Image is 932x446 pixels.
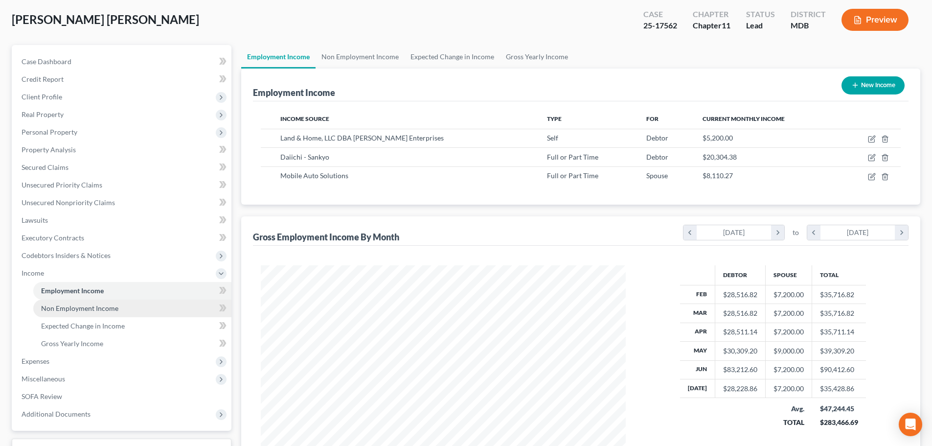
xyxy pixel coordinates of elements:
span: Current Monthly Income [703,115,785,122]
a: Unsecured Priority Claims [14,176,231,194]
a: Non Employment Income [316,45,405,69]
th: May [680,342,715,360]
span: Daiichi - Sankyo [280,153,329,161]
span: Real Property [22,110,64,118]
div: $7,200.00 [773,365,804,375]
div: Open Intercom Messenger [899,413,922,436]
div: $47,244.45 [820,404,858,414]
span: Debtor [646,153,668,161]
i: chevron_right [895,225,908,240]
div: TOTAL [773,418,804,427]
div: $28,228.86 [723,384,757,394]
div: Avg. [773,404,804,414]
div: [DATE] [820,225,895,240]
div: $9,000.00 [773,346,804,356]
a: Executory Contracts [14,229,231,247]
div: MDB [791,20,826,31]
i: chevron_right [771,225,784,240]
span: Full or Part Time [547,171,598,180]
a: Employment Income [241,45,316,69]
span: Unsecured Priority Claims [22,181,102,189]
a: Credit Report [14,70,231,88]
div: $7,200.00 [773,384,804,394]
span: Case Dashboard [22,57,71,66]
span: SOFA Review [22,392,62,400]
span: Land & Home, LLC DBA [PERSON_NAME] Enterprises [280,134,444,142]
td: $39,309.20 [812,342,866,360]
div: Chapter [693,9,730,20]
span: Miscellaneous [22,375,65,383]
th: Feb [680,285,715,304]
th: Jun [680,360,715,379]
span: Personal Property [22,128,77,136]
div: Chapter [693,20,730,31]
button: New Income [841,76,905,94]
a: Expected Change in Income [33,317,231,335]
span: Expected Change in Income [41,322,125,330]
td: $90,412.60 [812,360,866,379]
div: $28,516.82 [723,308,757,318]
i: chevron_left [683,225,697,240]
span: Spouse [646,171,668,180]
span: Lawsuits [22,216,48,224]
span: Non Employment Income [41,304,118,312]
i: chevron_left [807,225,820,240]
a: Employment Income [33,282,231,300]
div: Status [746,9,775,20]
th: Debtor [715,265,766,285]
span: $20,304.38 [703,153,737,161]
a: Property Analysis [14,141,231,159]
span: Property Analysis [22,145,76,154]
div: $28,511.14 [723,327,757,337]
th: Total [812,265,866,285]
a: Gross Yearly Income [500,45,574,69]
span: [PERSON_NAME] [PERSON_NAME] [12,12,199,26]
th: Spouse [766,265,812,285]
span: For [646,115,659,122]
div: $7,200.00 [773,308,804,318]
td: $35,428.86 [812,379,866,398]
span: Mobile Auto Solutions [280,171,348,180]
span: Income [22,269,44,277]
div: $7,200.00 [773,290,804,300]
span: $5,200.00 [703,134,733,142]
div: [DATE] [697,225,772,240]
div: Case [643,9,677,20]
a: Unsecured Nonpriority Claims [14,194,231,211]
div: $83,212.60 [723,365,757,375]
span: Client Profile [22,93,62,101]
span: Additional Documents [22,410,91,418]
a: Non Employment Income [33,300,231,317]
span: Codebtors Insiders & Notices [22,251,111,259]
span: 11 [722,21,730,30]
td: $35,716.82 [812,304,866,323]
span: Credit Report [22,75,64,83]
div: $7,200.00 [773,327,804,337]
span: Gross Yearly Income [41,339,103,348]
a: SOFA Review [14,388,231,405]
div: District [791,9,826,20]
span: Expenses [22,357,49,365]
div: Gross Employment Income By Month [253,231,399,243]
a: Lawsuits [14,211,231,229]
div: $283,466.69 [820,418,858,427]
th: Mar [680,304,715,323]
a: Case Dashboard [14,53,231,70]
span: Full or Part Time [547,153,598,161]
a: Gross Yearly Income [33,335,231,352]
div: Employment Income [253,87,335,98]
span: Debtor [646,134,668,142]
span: Unsecured Nonpriority Claims [22,198,115,207]
div: Lead [746,20,775,31]
td: $35,711.14 [812,323,866,341]
div: $30,309.20 [723,346,757,356]
span: Income Source [280,115,329,122]
span: Self [547,134,558,142]
span: $8,110.27 [703,171,733,180]
th: [DATE] [680,379,715,398]
div: 25-17562 [643,20,677,31]
span: Secured Claims [22,163,68,171]
span: Employment Income [41,286,104,295]
th: Apr [680,323,715,341]
a: Secured Claims [14,159,231,176]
